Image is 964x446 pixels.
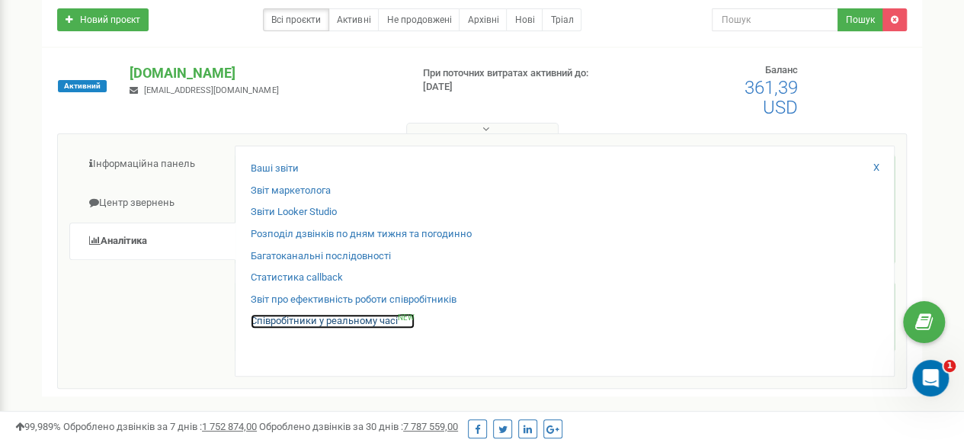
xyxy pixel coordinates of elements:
a: Центр звернень [69,184,235,222]
p: [DOMAIN_NAME] [130,63,398,83]
a: X [873,161,879,175]
a: Новий проєкт [57,8,149,31]
iframe: Intercom live chat [912,360,949,396]
a: Статистика callback [251,271,343,285]
a: Багатоканальні послідовності [251,249,391,264]
sup: NEW [398,313,415,322]
span: Активний [58,80,107,92]
a: Ваші звіти [251,162,299,176]
span: 361,39 USD [745,77,798,118]
a: Звіт маркетолога [251,184,331,198]
a: Тріал [542,8,581,31]
input: Пошук [712,8,838,31]
span: 99,989% [15,421,61,432]
span: [EMAIL_ADDRESS][DOMAIN_NAME] [144,85,278,95]
a: Активні [328,8,379,31]
a: Звіти Looker Studio [251,205,337,220]
a: Звіт про ефективність роботи співробітників [251,293,456,307]
span: Баланс [765,64,798,75]
a: Нові [506,8,543,31]
span: 1 [943,360,956,372]
a: Розподіл дзвінків по дням тижня та погодинно [251,227,472,242]
u: 7 787 559,00 [403,421,458,432]
button: Пошук [837,8,883,31]
a: Не продовжені [378,8,460,31]
span: Оброблено дзвінків за 7 днів : [63,421,257,432]
a: Інформаційна панель [69,146,235,183]
a: Архівні [459,8,507,31]
span: Оброблено дзвінків за 30 днів : [259,421,458,432]
a: Всі проєкти [263,8,329,31]
a: Співробітники у реальному часіNEW [251,314,415,329]
u: 1 752 874,00 [202,421,257,432]
a: Аналiтика [69,223,235,260]
p: При поточних витратах активний до: [DATE] [423,66,618,95]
